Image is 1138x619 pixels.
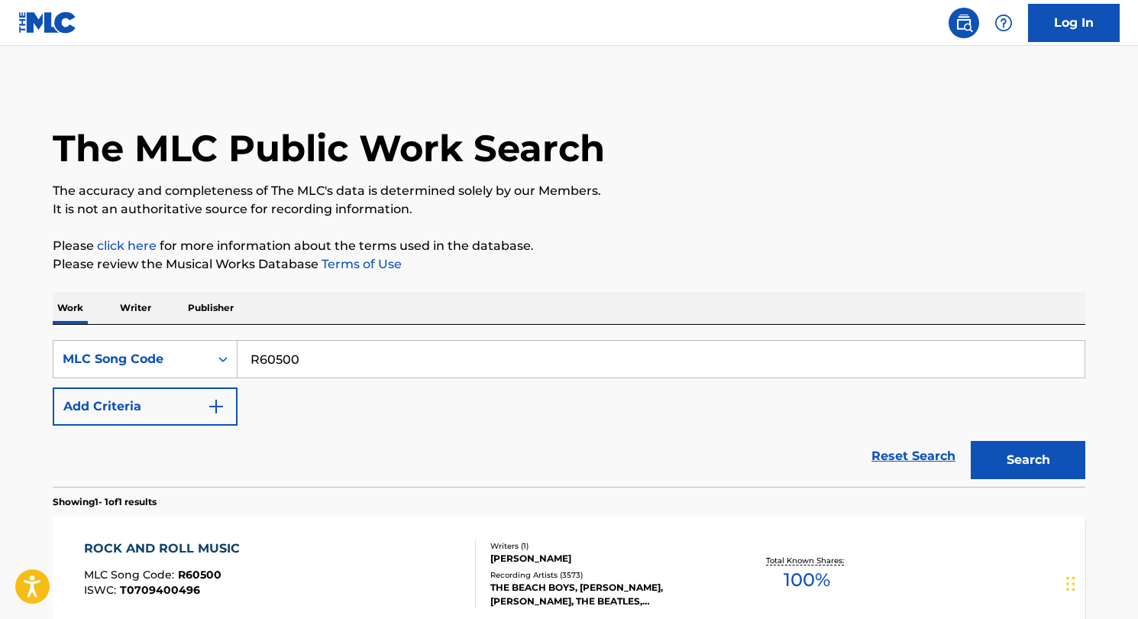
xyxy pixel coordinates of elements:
img: search [955,14,973,32]
button: Add Criteria [53,387,238,426]
h1: The MLC Public Work Search [53,125,605,171]
button: Search [971,441,1085,479]
span: MLC Song Code : [84,568,178,582]
div: ROCK AND ROLL MUSIC [84,540,247,558]
span: ISWC : [84,583,120,597]
div: THE BEACH BOYS, [PERSON_NAME], [PERSON_NAME], THE BEATLES, [PERSON_NAME], THE BEACH BOYS [490,581,721,608]
a: Terms of Use [318,257,402,271]
div: Recording Artists ( 3573 ) [490,569,721,581]
img: help [994,14,1013,32]
div: MLC Song Code [63,350,200,368]
span: T0709400496 [120,583,200,597]
iframe: Chat Widget [1062,546,1138,619]
p: Showing 1 - 1 of 1 results [53,495,157,509]
img: 9d2ae6d4665cec9f34b9.svg [207,397,225,416]
p: It is not an authoritative source for recording information. [53,200,1085,219]
p: Please review the Musical Works Database [53,255,1085,274]
div: Drag [1066,561,1075,607]
form: Search Form [53,340,1085,487]
div: Writers ( 1 ) [490,540,721,552]
p: Total Known Shares: [766,555,848,566]
div: [PERSON_NAME] [490,552,721,566]
p: Publisher [183,292,238,324]
div: Help [988,8,1019,38]
span: R60500 [178,568,221,582]
a: Log In [1028,4,1120,42]
p: Work [53,292,88,324]
p: Please for more information about the terms used in the database. [53,237,1085,255]
span: 100 % [784,566,830,594]
a: click here [97,238,157,253]
img: MLC Logo [18,11,77,34]
p: The accuracy and completeness of The MLC's data is determined solely by our Members. [53,182,1085,200]
a: Reset Search [864,439,963,473]
a: Public Search [949,8,979,38]
p: Writer [115,292,156,324]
